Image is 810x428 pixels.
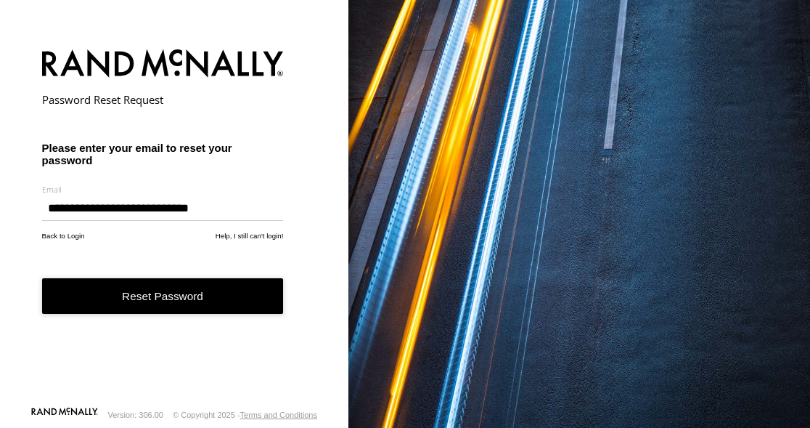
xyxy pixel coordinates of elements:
[240,411,317,419] a: Terms and Conditions
[42,92,284,107] h2: Password Reset Request
[108,411,163,419] div: Version: 306.00
[42,142,284,166] h3: Please enter your email to reset your password
[173,411,317,419] div: © Copyright 2025 -
[31,408,98,422] a: Visit our Website
[216,232,284,240] a: Help, I still can't login!
[42,47,284,84] img: Rand McNally
[42,278,284,314] button: Reset Password
[42,184,284,195] label: Email
[42,232,85,240] a: Back to Login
